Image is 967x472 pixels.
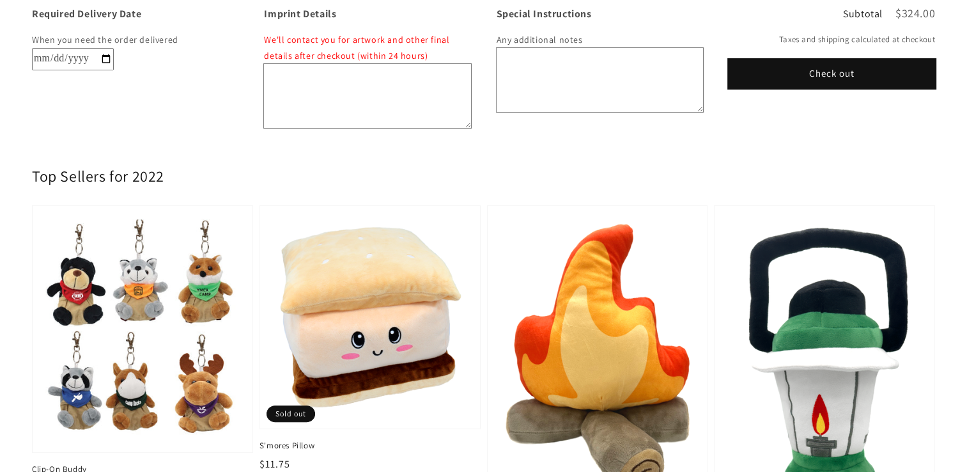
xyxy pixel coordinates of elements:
span: S'mores Pillow [259,440,481,452]
p: $324.00 [895,8,935,19]
span: $11.75 [259,457,290,471]
a: S'mores Pillow S'mores Pillow $11.75 [259,205,481,472]
h3: Subtotal [843,9,883,19]
span: Sold out [267,405,315,422]
button: Check out [729,59,935,88]
h2: Top Sellers for 2022 [32,166,164,186]
img: S'mores Pillow [273,219,467,416]
p: When you need the order delivered [32,32,238,48]
p: Any additional notes [497,32,703,48]
img: Clip-On Buddy [45,219,240,439]
label: Imprint Details [264,8,470,19]
label: Required Delivery Date [32,8,238,19]
label: Special Instructions [497,8,703,19]
small: Taxes and shipping calculated at checkout [729,33,935,46]
p: We'll contact you for artwork and other final details after checkout (within 24 hours) [264,32,470,64]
